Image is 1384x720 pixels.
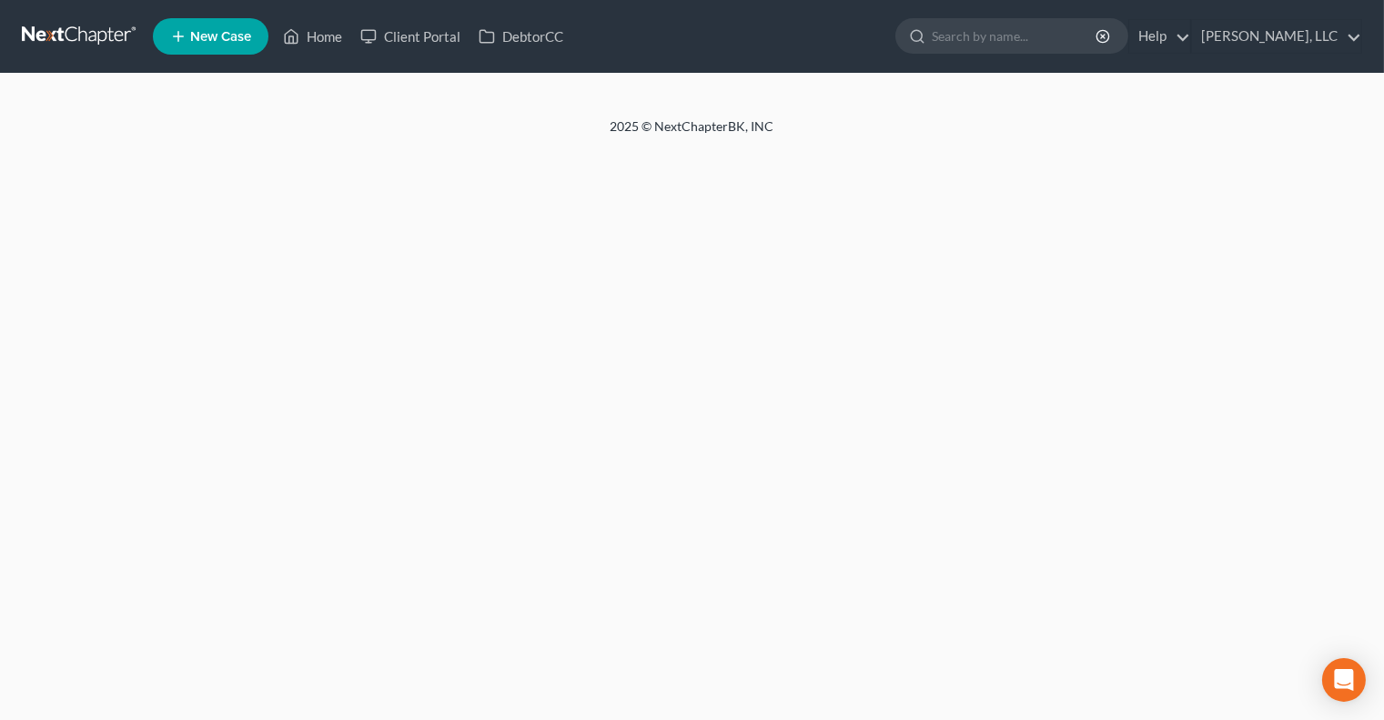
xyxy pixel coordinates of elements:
a: Home [274,20,351,53]
span: New Case [190,30,251,44]
a: Help [1129,20,1190,53]
a: [PERSON_NAME], LLC [1192,20,1361,53]
div: 2025 © NextChapterBK, INC [174,117,1211,150]
a: Client Portal [351,20,470,53]
a: DebtorCC [470,20,572,53]
div: Open Intercom Messenger [1322,658,1366,702]
input: Search by name... [932,19,1098,53]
